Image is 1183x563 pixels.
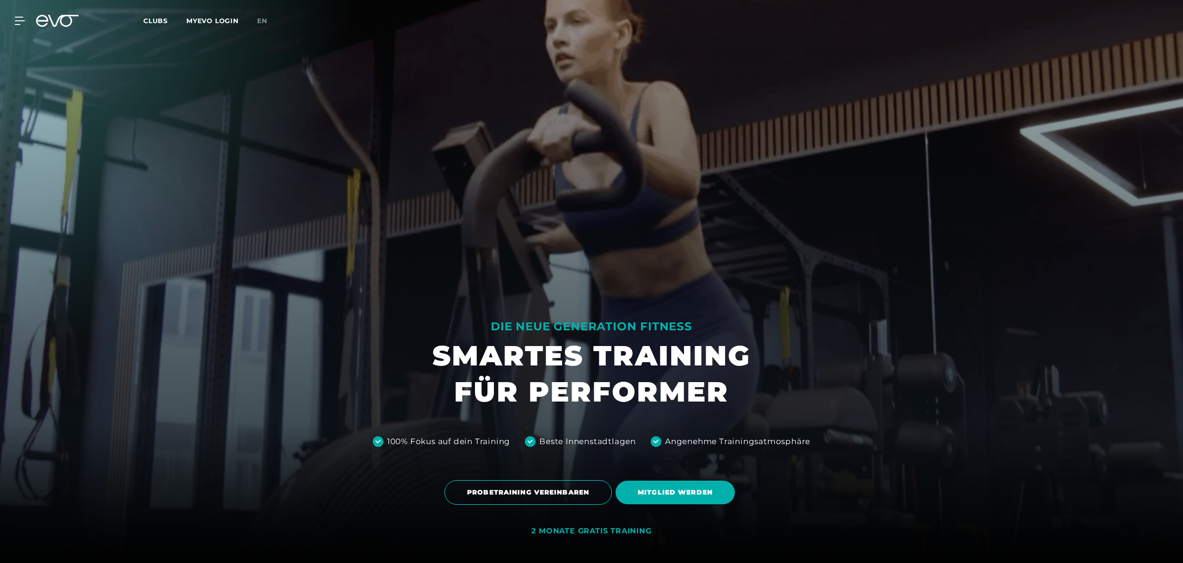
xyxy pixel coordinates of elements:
div: DIE NEUE GENERATION FITNESS [432,319,751,334]
div: 2 MONATE GRATIS TRAINING [531,526,651,536]
div: Beste Innenstadtlagen [539,436,636,448]
a: PROBETRAINING VEREINBAREN [444,473,616,512]
div: Angenehme Trainingsatmosphäre [665,436,810,448]
a: en [257,16,278,26]
span: en [257,17,267,25]
div: 100% Fokus auf dein Training [387,436,510,448]
a: MITGLIED WERDEN [616,474,739,511]
span: Clubs [143,17,168,25]
a: Clubs [143,16,186,25]
span: MITGLIED WERDEN [638,488,713,497]
a: MYEVO LOGIN [186,17,239,25]
span: PROBETRAINING VEREINBAREN [467,488,589,497]
h1: SMARTES TRAINING FÜR PERFORMER [432,338,751,410]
